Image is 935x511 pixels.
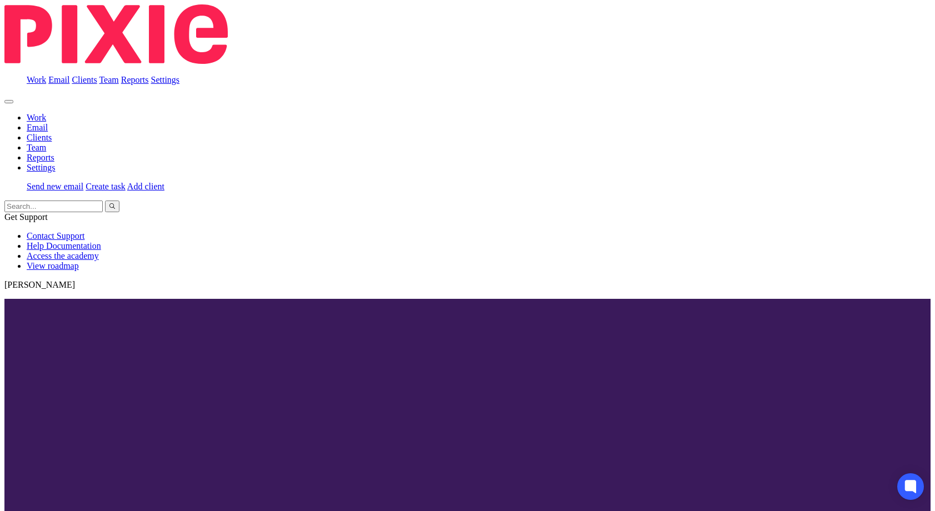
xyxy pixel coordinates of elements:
span: Get Support [4,212,48,222]
a: Email [27,123,48,132]
a: Help Documentation [27,241,101,251]
img: Pixie [4,4,228,64]
button: Search [105,201,119,212]
a: Send new email [27,182,83,191]
a: Create task [86,182,126,191]
a: Reports [121,75,149,84]
a: Clients [72,75,97,84]
a: Work [27,113,46,122]
a: Email [48,75,69,84]
a: Reports [27,153,54,162]
a: View roadmap [27,261,79,270]
p: [PERSON_NAME] [4,280,931,290]
a: Team [99,75,118,84]
a: Access the academy [27,251,99,260]
a: Settings [27,163,56,172]
a: Team [27,143,46,152]
a: Clients [27,133,52,142]
a: Settings [151,75,180,84]
a: Work [27,75,46,84]
a: Contact Support [27,231,84,241]
input: Search [4,201,103,212]
a: Add client [127,182,164,191]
